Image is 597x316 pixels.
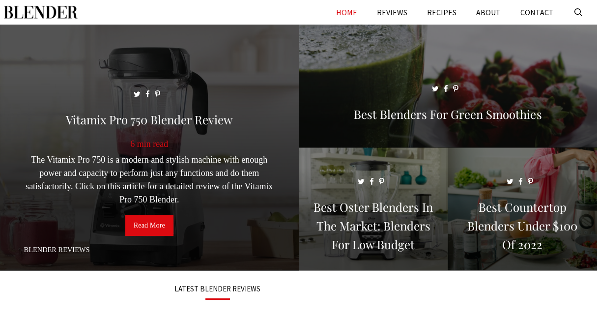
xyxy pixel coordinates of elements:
a: Read More [125,215,173,236]
a: Blender Reviews [24,246,90,254]
a: Best Oster Blenders in the Market: Blenders for Low Budget [299,259,448,268]
h3: LATEST BLENDER REVIEWS [16,285,419,292]
a: Best Countertop Blenders Under $100 of 2022 [448,259,597,268]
